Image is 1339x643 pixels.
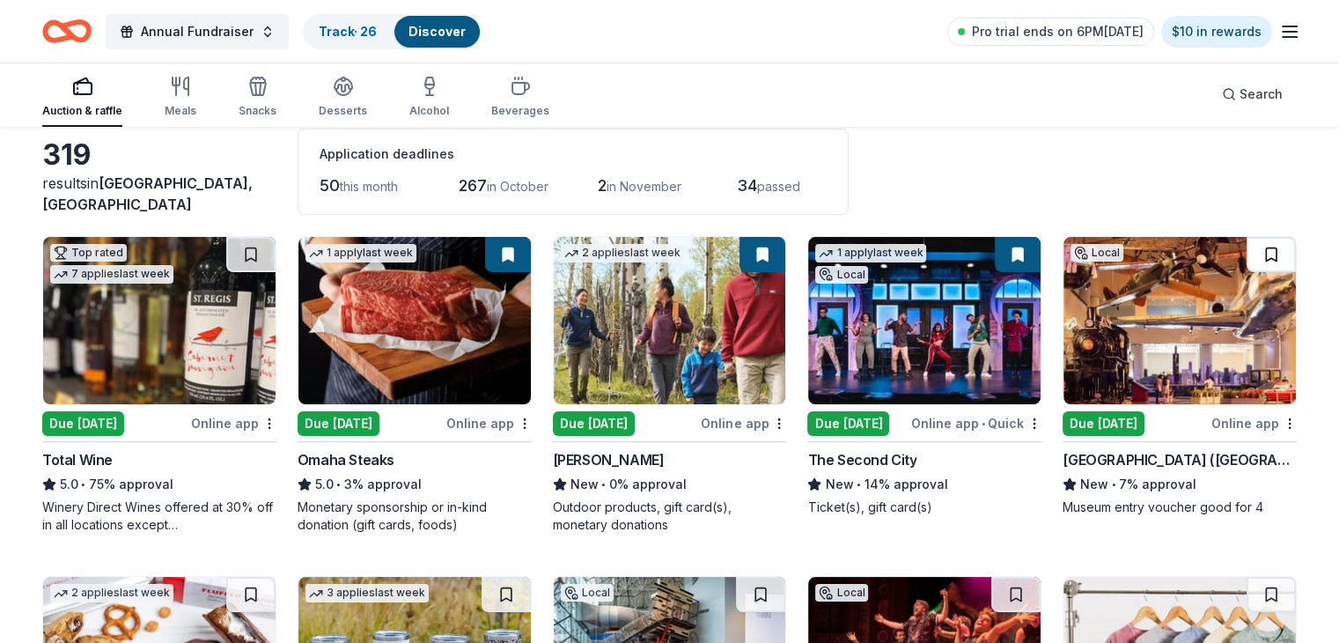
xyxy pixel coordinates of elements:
[1063,499,1297,516] div: Museum entry voucher good for 4
[409,104,449,118] div: Alcohol
[319,24,377,39] a: Track· 26
[1063,411,1144,436] div: Due [DATE]
[807,449,916,470] div: The Second City
[298,499,532,534] div: Monetary sponsorship or in-kind donation (gift cards, foods)
[815,584,868,602] div: Local
[42,69,122,127] button: Auction & raffle
[757,179,800,194] span: passed
[459,176,487,195] span: 267
[561,584,614,602] div: Local
[50,244,127,262] div: Top rated
[807,411,889,436] div: Due [DATE]
[81,477,85,491] span: •
[191,412,276,434] div: Online app
[1112,477,1116,491] span: •
[815,244,926,262] div: 1 apply last week
[815,266,868,284] div: Local
[911,412,1041,434] div: Online app Quick
[701,412,786,434] div: Online app
[554,237,786,404] img: Image for L.L.Bean
[1063,237,1296,404] img: Image for Museum of Science and Industry (Chicago)
[315,474,334,495] span: 5.0
[165,104,196,118] div: Meals
[340,179,398,194] span: this month
[601,477,606,491] span: •
[487,179,548,194] span: in October
[408,24,466,39] a: Discover
[42,173,276,215] div: results
[303,14,482,49] button: Track· 26Discover
[1240,84,1283,105] span: Search
[553,499,787,534] div: Outdoor products, gift card(s), monetary donations
[1070,244,1123,262] div: Local
[409,69,449,127] button: Alcohol
[42,104,122,118] div: Auction & raffle
[298,474,532,495] div: 3% approval
[165,69,196,127] button: Meals
[607,179,681,194] span: in November
[1211,412,1297,434] div: Online app
[553,411,635,436] div: Due [DATE]
[1208,77,1297,112] button: Search
[807,236,1041,516] a: Image for The Second City1 applylast weekLocalDue [DATE]Online app•QuickThe Second CityNew•14% ap...
[42,499,276,534] div: Winery Direct Wines offered at 30% off in all locations except [GEOGRAPHIC_DATA], [GEOGRAPHIC_DAT...
[298,449,394,470] div: Omaha Steaks
[298,237,531,404] img: Image for Omaha Steaks
[825,474,853,495] span: New
[50,584,173,602] div: 2 applies last week
[570,474,599,495] span: New
[972,21,1144,42] span: Pro trial ends on 6PM[DATE]
[42,11,92,52] a: Home
[239,69,276,127] button: Snacks
[320,176,340,195] span: 50
[298,411,379,436] div: Due [DATE]
[1063,236,1297,516] a: Image for Museum of Science and Industry (Chicago)LocalDue [DATE]Online app[GEOGRAPHIC_DATA] ([GE...
[319,104,367,118] div: Desserts
[42,174,253,213] span: [GEOGRAPHIC_DATA], [GEOGRAPHIC_DATA]
[1063,474,1297,495] div: 7% approval
[305,244,416,262] div: 1 apply last week
[807,474,1041,495] div: 14% approval
[561,244,684,262] div: 2 applies last week
[598,176,607,195] span: 2
[553,236,787,534] a: Image for L.L.Bean2 applieslast weekDue [DATE]Online app[PERSON_NAME]New•0% approvalOutdoor produ...
[305,584,429,602] div: 3 applies last week
[336,477,341,491] span: •
[42,474,276,495] div: 75% approval
[42,236,276,534] a: Image for Total WineTop rated7 applieslast weekDue [DATE]Online appTotal Wine5.0•75% approvalWine...
[857,477,861,491] span: •
[106,14,289,49] button: Annual Fundraiser
[42,449,113,470] div: Total Wine
[491,69,549,127] button: Beverages
[42,137,276,173] div: 319
[982,417,985,431] span: •
[42,411,124,436] div: Due [DATE]
[553,474,787,495] div: 0% approval
[319,69,367,127] button: Desserts
[1161,16,1272,48] a: $10 in rewards
[60,474,78,495] span: 5.0
[50,265,173,284] div: 7 applies last week
[298,236,532,534] a: Image for Omaha Steaks 1 applylast weekDue [DATE]Online appOmaha Steaks5.0•3% approvalMonetary sp...
[446,412,532,434] div: Online app
[807,499,1041,516] div: Ticket(s), gift card(s)
[320,144,827,165] div: Application deadlines
[239,104,276,118] div: Snacks
[553,449,665,470] div: [PERSON_NAME]
[491,104,549,118] div: Beverages
[141,21,254,42] span: Annual Fundraiser
[42,174,253,213] span: in
[1063,449,1297,470] div: [GEOGRAPHIC_DATA] ([GEOGRAPHIC_DATA])
[737,176,757,195] span: 34
[1080,474,1108,495] span: New
[808,237,1041,404] img: Image for The Second City
[43,237,276,404] img: Image for Total Wine
[947,18,1154,46] a: Pro trial ends on 6PM[DATE]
